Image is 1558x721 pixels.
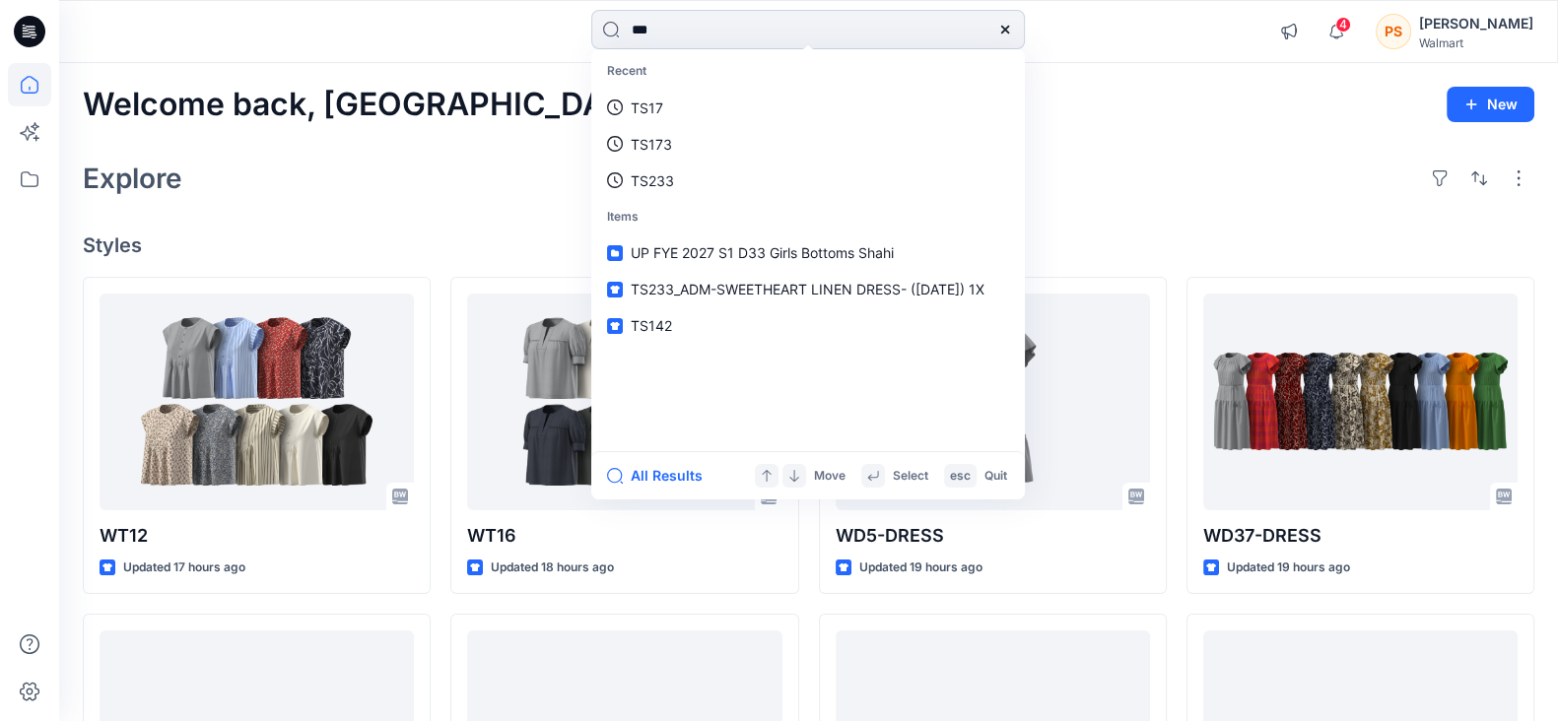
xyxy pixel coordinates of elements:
p: WD37-DRESS [1203,522,1518,550]
p: Updated 19 hours ago [859,557,982,578]
p: esc [950,466,971,487]
div: PS [1376,14,1411,49]
span: TS142 [631,317,672,334]
p: Recent [595,53,1021,90]
a: WT16 [467,294,781,510]
div: [PERSON_NAME] [1419,12,1533,35]
p: TS233 [631,170,674,191]
p: Updated 18 hours ago [491,557,614,578]
a: WT12 [100,294,414,510]
span: 4 [1335,17,1351,33]
p: Move [814,466,846,487]
div: Walmart [1419,35,1533,50]
p: TS173 [631,134,672,155]
h2: Welcome back, [GEOGRAPHIC_DATA] [83,87,654,123]
h2: Explore [83,163,182,194]
p: Updated 17 hours ago [123,557,245,578]
p: Select [893,466,928,487]
p: Updated 19 hours ago [1227,557,1350,578]
p: WT12 [100,522,414,550]
span: UP FYE 2027 S1 D33 Girls Bottoms Shahi [631,244,894,261]
button: All Results [607,464,715,488]
a: TS142 [595,307,1021,344]
span: TS233_ADM-SWEETHEART LINEN DRESS- ([DATE]) 1X [631,281,984,297]
a: TS233_ADM-SWEETHEART LINEN DRESS- ([DATE]) 1X [595,271,1021,307]
h4: Styles [83,233,1534,257]
p: TS17 [631,98,663,118]
a: TS233 [595,163,1021,199]
p: WD5-DRESS [836,522,1150,550]
a: TS173 [595,126,1021,163]
a: UP FYE 2027 S1 D33 Girls Bottoms Shahi [595,234,1021,271]
a: WD37-DRESS [1203,294,1518,510]
a: TS17 [595,90,1021,126]
button: New [1447,87,1534,122]
p: Quit [984,466,1007,487]
p: WT16 [467,522,781,550]
p: Items [595,199,1021,235]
